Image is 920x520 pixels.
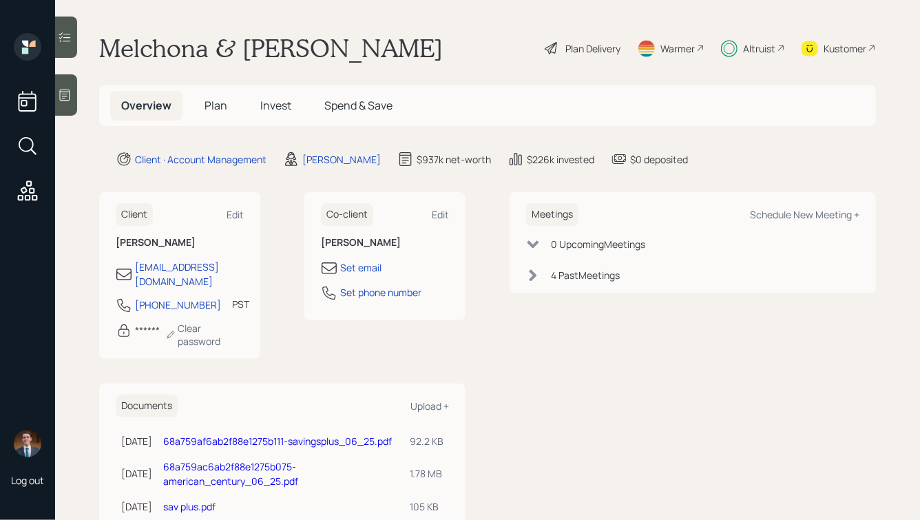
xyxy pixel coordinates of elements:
span: Spend & Save [324,98,393,113]
img: hunter_neumayer.jpg [14,430,41,457]
div: Altruist [743,41,775,56]
div: Set phone number [340,285,421,300]
div: Clear password [165,322,244,348]
div: 92.2 KB [410,434,443,448]
h6: [PERSON_NAME] [116,237,244,249]
span: Overview [121,98,171,113]
div: [PHONE_NUMBER] [135,298,221,312]
div: 4 Past Meeting s [551,268,620,282]
div: Edit [432,208,449,221]
div: $0 deposited [630,152,688,167]
a: sav plus.pdf [163,500,216,513]
div: [DATE] [121,434,152,448]
div: [EMAIL_ADDRESS][DOMAIN_NAME] [135,260,244,289]
div: [PERSON_NAME] [302,152,381,167]
div: 105 KB [410,499,443,514]
div: Client · Account Management [135,152,266,167]
div: [DATE] [121,499,152,514]
h1: Melchona & [PERSON_NAME] [99,33,443,63]
a: 68a759af6ab2f88e1275b111-savingsplus_06_25.pdf [163,435,392,448]
div: [DATE] [121,466,152,481]
div: Set email [340,260,381,275]
a: 68a759ac6ab2f88e1275b075-american_century_06_25.pdf [163,460,298,488]
div: Schedule New Meeting + [750,208,859,221]
div: Warmer [660,41,695,56]
div: 0 Upcoming Meeting s [551,237,645,251]
div: Plan Delivery [565,41,620,56]
div: Log out [11,474,44,487]
span: Invest [260,98,291,113]
h6: Documents [116,395,178,417]
h6: Co-client [321,203,373,226]
div: PST [232,297,249,311]
div: 1.78 MB [410,466,443,481]
div: Edit [227,208,244,221]
h6: Client [116,203,153,226]
h6: Meetings [526,203,578,226]
div: Upload + [410,399,449,413]
span: Plan [205,98,227,113]
div: Kustomer [824,41,866,56]
div: $226k invested [527,152,594,167]
div: $937k net-worth [417,152,491,167]
h6: [PERSON_NAME] [321,237,449,249]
